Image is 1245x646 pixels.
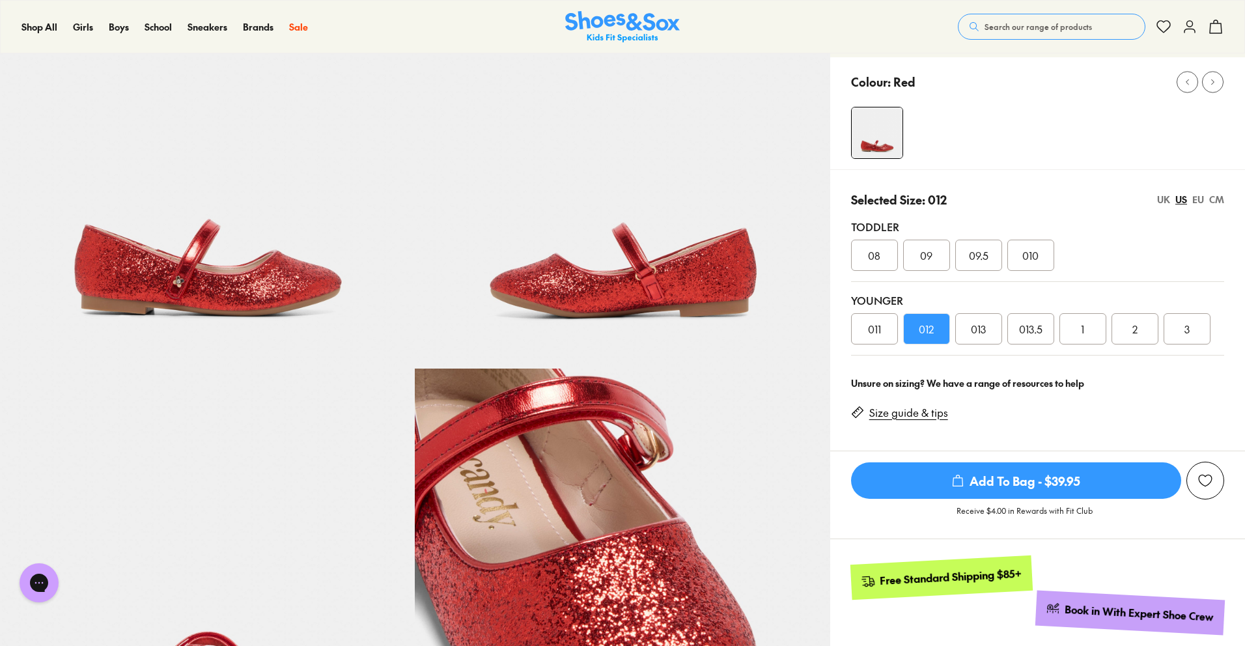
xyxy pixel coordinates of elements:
p: Colour: [851,73,891,91]
span: Boys [109,20,129,33]
p: Receive $4.00 in Rewards with Fit Club [957,505,1093,528]
span: 012 [919,321,934,337]
div: US [1175,193,1187,206]
span: Girls [73,20,93,33]
span: 09.5 [969,247,988,263]
div: EU [1192,193,1204,206]
div: CM [1209,193,1224,206]
span: 1 [1081,321,1084,337]
a: Girls [73,20,93,34]
span: 3 [1184,321,1190,337]
div: Toddler [851,219,1224,234]
div: Book in With Expert Shoe Crew [1065,602,1214,625]
div: Unsure on sizing? We have a range of resources to help [851,376,1224,390]
a: School [145,20,172,34]
span: Brands [243,20,273,33]
div: UK [1157,193,1170,206]
span: 09 [920,247,932,263]
a: Size guide & tips [869,406,948,420]
span: 011 [868,321,881,337]
span: Shop All [21,20,57,33]
span: 2 [1132,321,1138,337]
a: Brands [243,20,273,34]
button: Search our range of products [958,14,1145,40]
span: 08 [868,247,880,263]
img: 4-558122_1 [852,107,902,158]
div: Younger [851,292,1224,308]
p: Red [893,73,916,91]
a: Sale [289,20,308,34]
a: Boys [109,20,129,34]
button: Add to Wishlist [1186,462,1224,499]
div: Free Standard Shipping $85+ [879,567,1022,588]
a: Free Standard Shipping $85+ [850,555,1032,600]
a: Book in With Expert Shoe Crew [1035,591,1225,636]
a: Shop All [21,20,57,34]
span: 010 [1022,247,1039,263]
a: Sneakers [188,20,227,34]
span: Add To Bag - $39.95 [851,462,1181,499]
iframe: Gorgias live chat messenger [13,559,65,607]
span: 013.5 [1019,321,1042,337]
span: 013 [971,321,986,337]
a: Shoes & Sox [565,11,680,43]
span: Sneakers [188,20,227,33]
img: SNS_Logo_Responsive.svg [565,11,680,43]
span: Search our range of products [985,21,1092,33]
span: Sale [289,20,308,33]
p: Selected Size: 012 [851,191,947,208]
span: School [145,20,172,33]
button: Add To Bag - $39.95 [851,462,1181,499]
